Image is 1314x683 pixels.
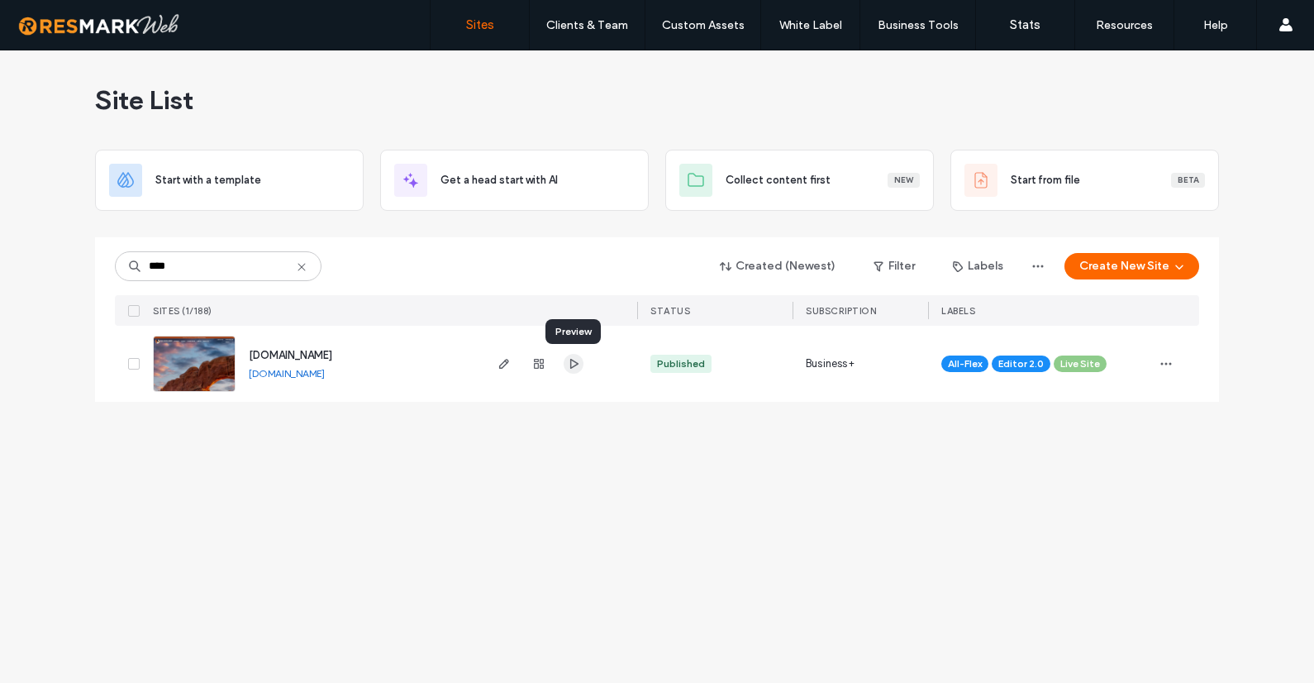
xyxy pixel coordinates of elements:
[249,349,332,361] a: [DOMAIN_NAME]
[806,356,855,372] span: Business+
[950,150,1219,211] div: Start from fileBeta
[948,356,982,371] span: All-Flex
[95,84,193,117] span: Site List
[95,150,364,211] div: Start with a template
[1203,18,1228,32] label: Help
[941,305,975,317] span: LABELS
[1171,173,1205,188] div: Beta
[938,253,1018,279] button: Labels
[153,305,212,317] span: SITES (1/188)
[665,150,934,211] div: Collect content firstNew
[779,18,842,32] label: White Label
[706,253,850,279] button: Created (Newest)
[998,356,1044,371] span: Editor 2.0
[440,172,558,189] span: Get a head start with AI
[545,319,601,344] div: Preview
[878,18,959,32] label: Business Tools
[1064,253,1199,279] button: Create New Site
[857,253,931,279] button: Filter
[657,356,705,371] div: Published
[155,172,261,189] span: Start with a template
[38,12,72,26] span: Help
[466,17,494,32] label: Sites
[1010,17,1040,32] label: Stats
[249,367,325,380] a: [DOMAIN_NAME]
[380,150,649,211] div: Get a head start with AI
[662,18,745,32] label: Custom Assets
[1096,18,1153,32] label: Resources
[1060,356,1100,371] span: Live Site
[806,305,876,317] span: SUBSCRIPTION
[546,18,628,32] label: Clients & Team
[1011,172,1080,189] span: Start from file
[888,173,920,188] div: New
[726,172,831,189] span: Collect content first
[650,305,690,317] span: STATUS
